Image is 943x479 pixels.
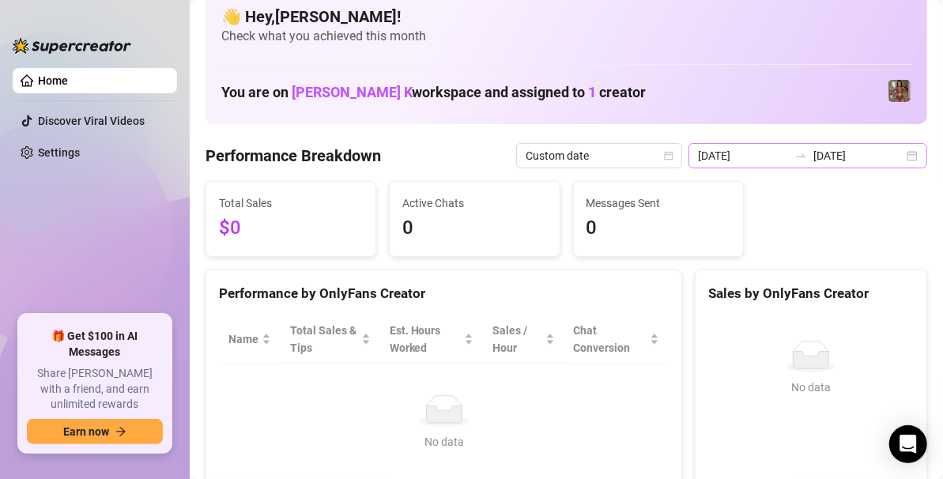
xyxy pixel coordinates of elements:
[38,115,145,127] a: Discover Viral Videos
[219,213,363,243] span: $0
[206,145,381,167] h4: Performance Breakdown
[221,28,911,45] span: Check what you achieved this month
[292,84,412,100] span: [PERSON_NAME] K
[27,329,163,360] span: 🎁 Get $100 in AI Messages
[813,147,903,164] input: End date
[13,38,131,54] img: logo-BBDzfeDw.svg
[390,322,462,356] div: Est. Hours Worked
[708,283,914,304] div: Sales by OnlyFans Creator
[115,426,126,437] span: arrow-right
[794,149,807,162] span: to
[221,84,646,101] h1: You are on workspace and assigned to creator
[664,151,673,160] span: calendar
[63,425,109,438] span: Earn now
[794,149,807,162] span: swap-right
[564,315,670,364] th: Chat Conversion
[27,419,163,444] button: Earn nowarrow-right
[698,147,788,164] input: Start date
[219,315,281,364] th: Name
[219,194,363,212] span: Total Sales
[889,425,927,463] div: Open Intercom Messenger
[27,366,163,413] span: Share [PERSON_NAME] with a friend, and earn unlimited rewards
[492,322,541,356] span: Sales / Hour
[228,330,258,348] span: Name
[402,213,546,243] span: 0
[402,194,546,212] span: Active Chats
[38,146,80,159] a: Settings
[235,433,653,451] div: No data
[221,6,911,28] h4: 👋 Hey, [PERSON_NAME] !
[219,283,669,304] div: Performance by OnlyFans Creator
[574,322,647,356] span: Chat Conversion
[587,194,730,212] span: Messages Sent
[526,144,673,168] span: Custom date
[888,80,911,102] img: Greek
[588,84,596,100] span: 1
[483,315,564,364] th: Sales / Hour
[290,322,358,356] span: Total Sales & Tips
[281,315,380,364] th: Total Sales & Tips
[587,213,730,243] span: 0
[38,74,68,87] a: Home
[715,379,907,396] div: No data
